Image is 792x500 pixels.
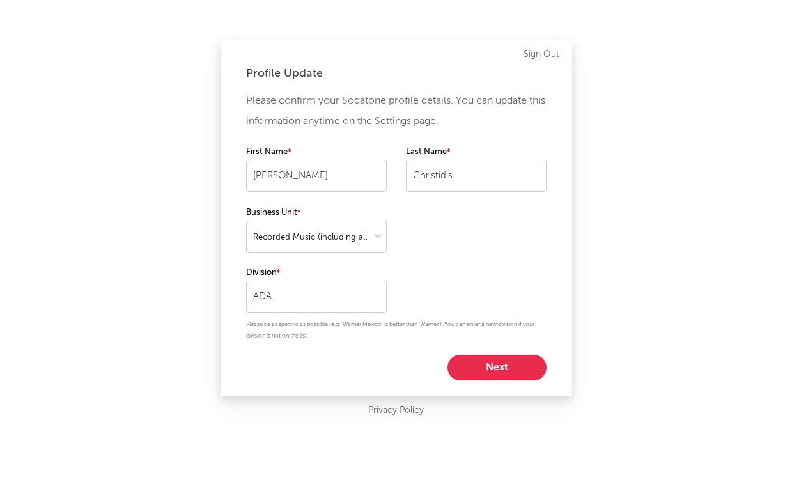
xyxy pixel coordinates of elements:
[406,145,547,160] label: Last Name
[246,319,547,342] p: Please be as specific as possible (e.g. 'Warner Mexico' is better than 'Warner'). You can enter a...
[524,47,559,62] a: Sign Out
[406,160,547,192] input: Your last name
[246,160,387,192] input: Your first name
[246,205,387,221] label: Business Unit
[246,145,387,160] label: First Name
[246,66,547,81] div: Profile Update
[246,91,547,132] p: Please confirm your Sodatone profile details. You can update this information anytime on the Sett...
[368,403,424,419] a: Privacy Policy
[246,281,387,313] input: Your division
[447,355,547,380] button: Next
[246,265,387,281] label: Division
